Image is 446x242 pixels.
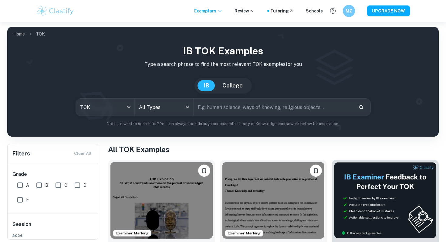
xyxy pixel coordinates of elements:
[346,8,353,14] h6: MZ
[12,171,94,178] h6: Grade
[12,233,94,238] span: 2026
[76,99,134,116] div: TOK
[198,165,210,177] button: Bookmark
[356,102,366,112] button: Search
[194,8,222,14] p: Exemplars
[45,182,48,189] span: B
[12,121,434,127] p: Not sure what to search for? You can always look through our example Theory of Knowledge coursewo...
[270,8,294,14] a: Tutoring
[198,80,215,91] button: IB
[12,61,434,68] p: Type a search phrase to find the most relevant TOK examples for you
[225,230,263,236] span: Examiner Marking
[235,8,255,14] p: Review
[328,6,338,16] button: Help and Feedback
[83,182,86,189] span: D
[367,5,410,16] button: UPGRADE NOW
[216,80,249,91] button: College
[194,99,353,116] input: E.g. human science, ways of knowing, religious objects...
[334,162,436,238] img: Thumbnail
[110,162,213,239] img: TOK Exhibition example thumbnail: What constraints are there on the pursui
[13,30,25,38] a: Home
[26,196,29,203] span: E
[343,5,355,17] button: MZ
[135,99,193,116] div: All Types
[12,221,94,233] h6: Session
[26,182,29,189] span: A
[12,44,434,58] h1: IB TOK examples
[64,182,67,189] span: C
[306,8,323,14] a: Schools
[310,165,322,177] button: Bookmark
[36,31,45,37] p: TOK
[222,162,325,239] img: TOK Exhibition example thumbnail: How important are material tools in the
[36,5,75,17] img: Clastify logo
[113,230,151,236] span: Examiner Marking
[12,149,30,158] h6: Filters
[7,27,439,137] img: profile cover
[108,144,439,155] h1: All TOK Examples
